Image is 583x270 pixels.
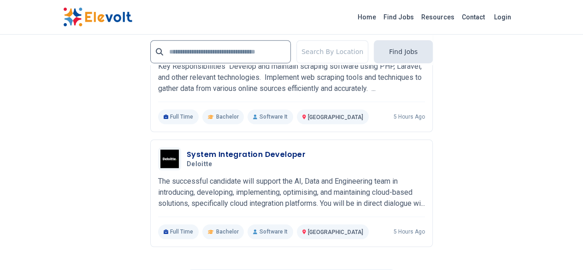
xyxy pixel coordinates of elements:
[216,113,238,120] span: Bachelor
[187,149,306,160] h3: System Integration Developer
[354,10,380,24] a: Home
[394,113,425,120] p: 5 hours ago
[158,61,425,94] p: Key Responsibilities Develop and maintain scraping software using PHP, Laravel, and other relevan...
[158,224,199,239] p: Full Time
[458,10,489,24] a: Contact
[537,226,583,270] iframe: Chat Widget
[160,150,179,168] img: Deloitte
[489,8,517,26] a: Login
[247,224,293,239] p: Software It
[187,160,212,168] span: Deloitte
[418,10,458,24] a: Resources
[158,32,425,124] a: Environmental Resource Management ERMSenior Web Scraping Developer (Mid Senior Level)Environmenta...
[308,114,363,120] span: [GEOGRAPHIC_DATA]
[158,176,425,209] p: The successful candidate will support the AI, Data and Engineering team in introducing, developin...
[394,228,425,235] p: 5 hours ago
[63,7,132,27] img: Elevolt
[380,10,418,24] a: Find Jobs
[308,229,363,235] span: [GEOGRAPHIC_DATA]
[158,109,199,124] p: Full Time
[374,40,433,63] button: Find Jobs
[158,147,425,239] a: DeloitteSystem Integration DeveloperDeloitteThe successful candidate will support the AI, Data an...
[216,228,238,235] span: Bachelor
[247,109,293,124] p: Software It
